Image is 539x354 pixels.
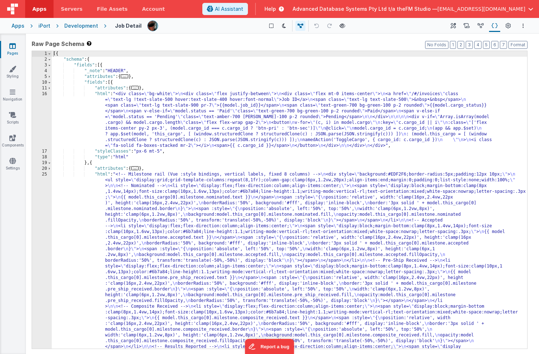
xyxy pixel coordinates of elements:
button: 6 [491,41,498,49]
button: Options [519,22,528,30]
div: 3 [32,62,52,68]
div: 16 [32,91,52,149]
span: ... [131,86,139,90]
button: 5 [483,41,490,49]
button: 1 [450,41,456,49]
span: ... [131,166,139,170]
button: No Folds [425,41,448,49]
button: 7 [500,41,507,49]
div: iPort [38,22,50,29]
span: Help [264,5,276,13]
button: 3 [466,41,473,49]
div: Development [64,22,98,29]
div: 1 [32,51,52,57]
div: 18 [32,154,52,160]
div: 2 [32,57,52,62]
div: 4 [32,68,52,74]
div: 19 [32,160,52,166]
div: 5 [32,74,52,80]
span: Advanced Database Systems Pty Ltd t/a theFM Studio — [292,5,437,13]
button: Format [508,41,528,49]
span: Servers [61,5,82,13]
img: 51bd7b176fb848012b2e1c8b642a23b7 [148,21,158,31]
span: ... [121,74,129,78]
div: 20 [32,166,52,172]
div: 17 [32,149,52,154]
h4: Job Detail [115,23,142,28]
button: AI Assistant [202,3,248,15]
button: Advanced Database Systems Pty Ltd t/a theFM Studio — [EMAIL_ADDRESS][DOMAIN_NAME] [292,5,533,13]
span: AI Assistant [215,5,243,13]
button: 2 [457,41,464,49]
button: 4 [474,41,482,49]
div: Apps [11,22,24,29]
div: 11 [32,85,52,91]
span: [EMAIL_ADDRESS][DOMAIN_NAME] [437,5,525,13]
span: Raw Page Schema [32,39,84,48]
div: 10 [32,80,52,85]
iframe: Marker.io feedback button [245,339,294,354]
span: Apps [32,5,46,13]
span: File Assets [97,5,128,13]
